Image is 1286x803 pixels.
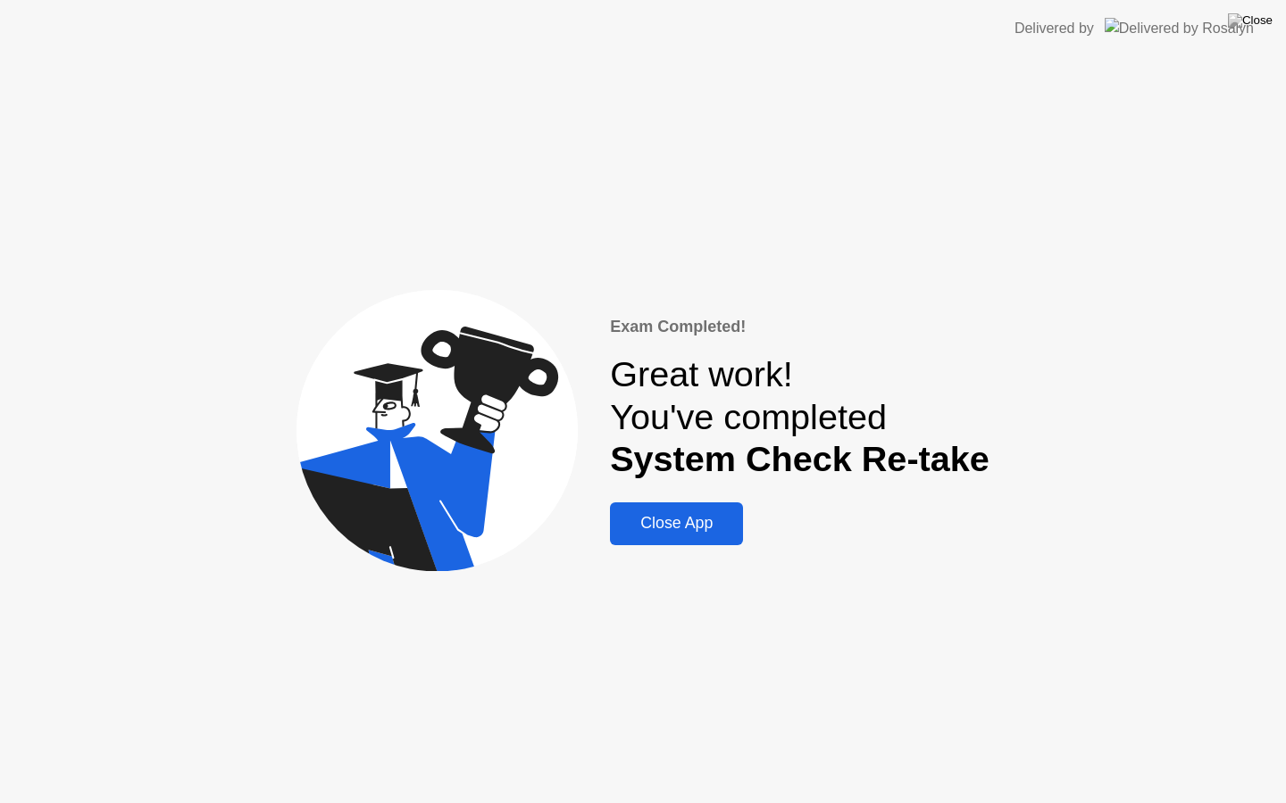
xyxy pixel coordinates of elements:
img: Delivered by Rosalyn [1105,18,1254,38]
div: Close App [615,514,738,533]
div: Delivered by [1015,18,1094,39]
button: Close App [610,502,743,545]
div: Exam Completed! [610,315,990,339]
div: Great work! You've completed [610,353,990,481]
img: Close [1228,13,1273,28]
b: System Check Re-take [610,439,990,478]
